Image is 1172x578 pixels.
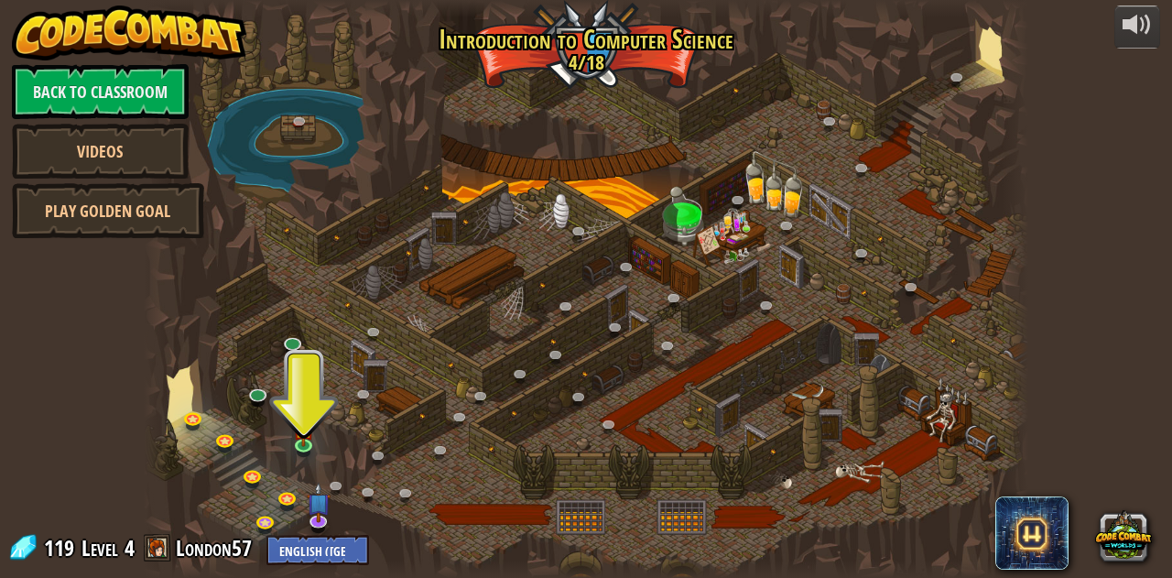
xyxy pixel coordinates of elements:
a: London57 [176,533,257,562]
img: level-banner-started.png [294,411,315,447]
img: CodeCombat - Learn how to code by playing a game [12,5,246,60]
button: Adjust volume [1114,5,1160,49]
span: Level [81,533,118,563]
span: 119 [44,533,80,562]
a: Videos [12,124,189,179]
span: 4 [125,533,135,562]
a: Back to Classroom [12,64,189,119]
img: level-banner-unstarted-subscriber.png [307,482,331,523]
a: Play Golden Goal [12,183,204,238]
